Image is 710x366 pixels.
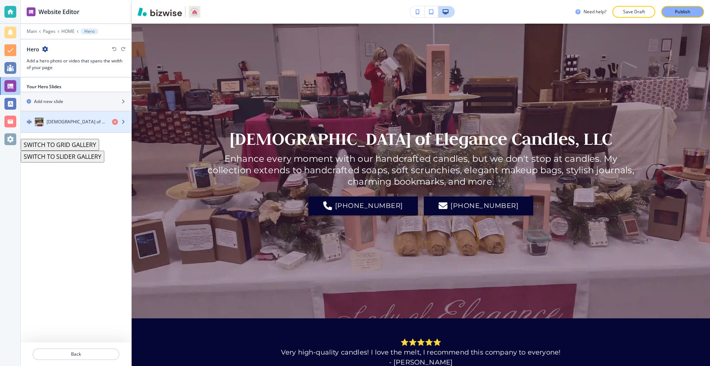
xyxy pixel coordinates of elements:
p: [DEMOGRAPHIC_DATA] of Elegance Candles, LLC [230,126,612,151]
button: Add new slide [21,92,131,111]
p: Publish [675,8,690,15]
p: Save Draft [622,8,646,15]
img: Bizwise Logo [138,7,182,16]
button: Hero [81,28,98,34]
h3: Add a hero photo or video that spans the width of your page [27,58,125,71]
img: editor icon [27,7,35,16]
h2: Add new slide [34,98,63,105]
p: Back [33,351,119,358]
button: Main [27,29,37,34]
button: Pages [43,29,55,34]
img: Your Logo [189,6,200,18]
button: Save Draft [612,6,655,18]
button: HOME [61,29,75,34]
h2: Your Hero Slides [27,83,61,90]
h4: [DEMOGRAPHIC_DATA] of Elegance Candles, LLC [47,119,106,125]
button: [PHONE_NUMBER] [424,196,533,216]
button: Back [33,348,119,360]
h3: Need help? [584,8,606,15]
h2: Website Editor [38,7,80,16]
h2: Hero [27,45,39,53]
button: SWITCH TO GRID GALLERY [21,139,99,151]
button: SWITCH TO SLIDER GALLERY [21,151,104,163]
button: Drag[DEMOGRAPHIC_DATA] of Elegance Candles, LLC [21,112,131,133]
img: Drag [27,119,32,124]
p: Enhance every moment with our handcrafted candles, but we don't stop at candles. My collection ex... [204,153,637,188]
a: [PHONE_NUMBER] [308,196,418,216]
p: Hero [84,29,95,34]
button: Publish [661,6,704,18]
